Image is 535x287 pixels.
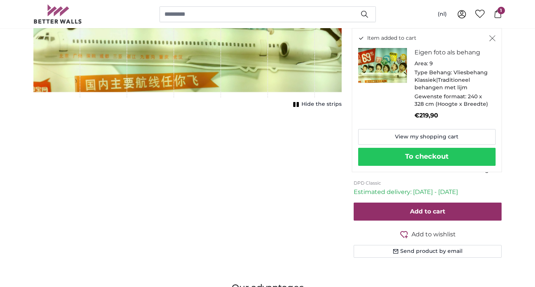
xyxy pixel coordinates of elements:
p: €219,90 [414,111,490,120]
span: Vliesbehang Klassiek|Traditioneel behangen met lijm [414,69,488,91]
span: 1 [497,7,505,14]
font: Item added to cart [367,35,416,41]
button: To checkout [358,148,496,166]
img: Betterwalls [33,5,82,24]
font: Send product by email [400,248,463,254]
a: View my shopping cart [358,129,496,145]
font: Estimated delivery: [DATE] - [DATE] [354,188,458,195]
font: Add to cart [410,208,445,215]
font: To checkout [405,152,449,161]
button: Add to cart [354,203,502,221]
img: personalised-photo [358,48,407,84]
div: Item added to cart [352,28,502,172]
button: Send product by email [354,245,502,258]
button: Add to wishlist [354,230,502,239]
font: Hide the strips [301,101,342,107]
font: Add to wishlist [411,231,456,238]
font: (nl) [438,11,447,17]
span: Area: [414,60,428,67]
span: 240 x 328 cm (Hoogte x Breedte) [414,93,488,107]
font: DPD Classic [354,180,381,186]
h3: Eigen foto als behang [414,48,490,57]
button: Hide the strips [291,99,342,110]
font: View my shopping cart [395,133,458,140]
span: Type Behang: [414,69,452,76]
button: Close [489,35,496,42]
button: (nl) [432,8,453,21]
span: 9 [430,60,433,67]
span: Gewenste formaat: [414,93,466,100]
